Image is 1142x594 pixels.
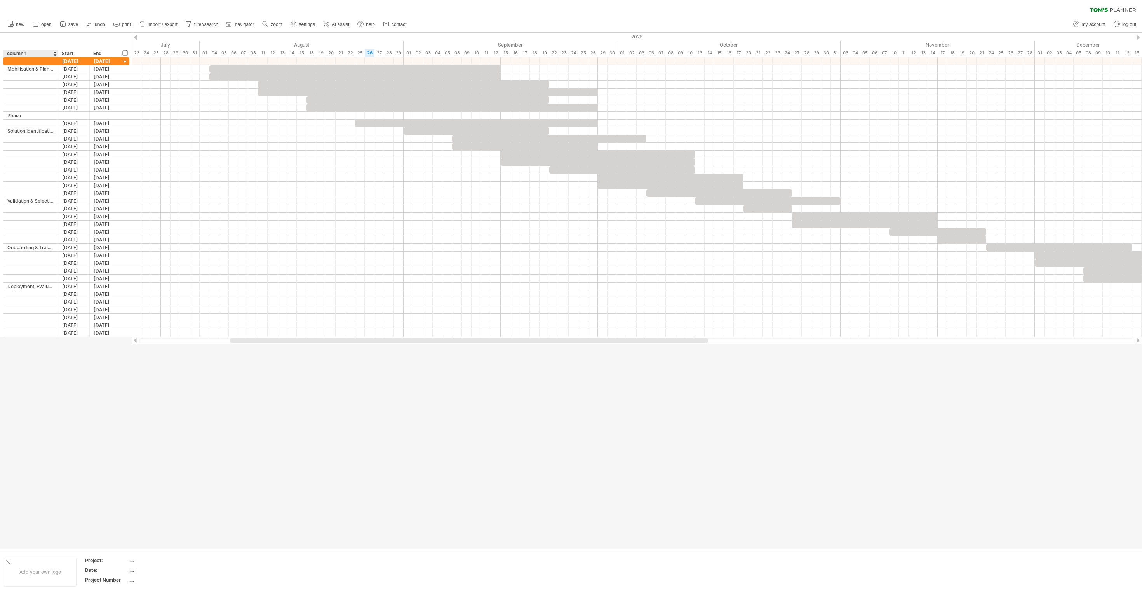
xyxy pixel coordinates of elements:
div: [DATE] [58,166,90,174]
div: Monday, 17 November 2025 [938,49,947,57]
a: contact [381,19,409,30]
div: [DATE] [90,252,121,259]
div: Tuesday, 29 July 2025 [171,49,180,57]
a: log out [1112,19,1139,30]
span: undo [95,22,105,27]
span: print [122,22,131,27]
div: [DATE] [90,166,121,174]
div: Thursday, 6 November 2025 [870,49,879,57]
div: Tuesday, 26 August 2025 [365,49,374,57]
div: [DATE] [90,197,121,205]
div: Tuesday, 12 August 2025 [268,49,277,57]
div: [DATE] [90,259,121,267]
div: Tuesday, 4 November 2025 [850,49,860,57]
div: [DATE] [90,65,121,73]
div: Tuesday, 14 October 2025 [705,49,714,57]
div: .... [129,567,195,573]
a: help [355,19,377,30]
span: save [68,22,78,27]
div: Tuesday, 25 November 2025 [996,49,1006,57]
div: Thursday, 30 October 2025 [821,49,831,57]
div: Friday, 24 October 2025 [782,49,792,57]
div: [DATE] [58,197,90,205]
div: [DATE] [58,259,90,267]
div: Wednesday, 22 October 2025 [763,49,773,57]
div: [DATE] [90,321,121,329]
div: Tuesday, 2 September 2025 [413,49,423,57]
div: Wednesday, 10 September 2025 [472,49,481,57]
div: Deployment, Evaluation & Handover [7,283,54,290]
div: [DATE] [90,158,121,166]
div: [DATE] [90,228,121,236]
div: [DATE] [58,189,90,197]
div: Tuesday, 21 October 2025 [753,49,763,57]
div: Wednesday, 5 November 2025 [860,49,870,57]
div: [DATE] [58,104,90,111]
div: [DATE] [58,73,90,80]
div: Tuesday, 7 October 2025 [656,49,666,57]
div: Friday, 3 October 2025 [637,49,646,57]
div: Monday, 29 September 2025 [598,49,608,57]
div: [DATE] [58,205,90,212]
div: Thursday, 11 December 2025 [1112,49,1122,57]
div: [DATE] [58,213,90,220]
div: Wednesday, 3 December 2025 [1054,49,1064,57]
div: [DATE] [90,298,121,306]
div: August 2025 [200,41,404,49]
div: [DATE] [90,189,121,197]
span: new [16,22,24,27]
a: print [111,19,133,30]
span: settings [299,22,315,27]
a: import / export [137,19,180,30]
div: Friday, 5 September 2025 [442,49,452,57]
div: [DATE] [90,306,121,313]
div: [DATE] [58,120,90,127]
div: Tuesday, 16 September 2025 [510,49,520,57]
div: Monday, 4 August 2025 [209,49,219,57]
div: [DATE] [58,182,90,189]
div: November 2025 [841,41,1035,49]
div: [DATE] [90,290,121,298]
div: .... [129,557,195,564]
a: undo [84,19,108,30]
div: Wednesday, 30 July 2025 [180,49,190,57]
div: [DATE] [90,96,121,104]
div: [DATE] [90,314,121,321]
div: Date: [85,567,128,573]
div: Thursday, 16 October 2025 [724,49,734,57]
div: Monday, 15 December 2025 [1132,49,1142,57]
div: [DATE] [90,267,121,274]
div: Monday, 22 September 2025 [549,49,559,57]
div: Tuesday, 11 November 2025 [899,49,909,57]
div: [DATE] [58,135,90,142]
div: Thursday, 20 November 2025 [967,49,977,57]
div: Tuesday, 28 October 2025 [802,49,811,57]
div: [DATE] [90,104,121,111]
div: Validation & Selection [7,197,54,205]
div: Project: [85,557,128,564]
div: [DATE] [58,158,90,166]
div: Friday, 14 November 2025 [928,49,938,57]
div: Wednesday, 1 October 2025 [617,49,627,57]
div: [DATE] [90,143,121,150]
div: Friday, 26 September 2025 [588,49,598,57]
a: navigator [225,19,256,30]
div: [DATE] [58,298,90,306]
div: Thursday, 25 September 2025 [578,49,588,57]
div: Thursday, 28 August 2025 [384,49,394,57]
div: Friday, 21 November 2025 [977,49,986,57]
div: [DATE] [90,151,121,158]
div: [DATE] [90,205,121,212]
div: Wednesday, 10 December 2025 [1103,49,1112,57]
div: Friday, 29 August 2025 [394,49,404,57]
div: Tuesday, 30 September 2025 [608,49,617,57]
div: Start [62,50,85,57]
span: AI assist [332,22,349,27]
div: Thursday, 4 December 2025 [1064,49,1074,57]
div: Wednesday, 27 August 2025 [374,49,384,57]
div: Wednesday, 26 November 2025 [1006,49,1015,57]
div: Friday, 31 October 2025 [831,49,841,57]
div: Tuesday, 9 December 2025 [1093,49,1103,57]
div: [DATE] [90,174,121,181]
span: log out [1122,22,1136,27]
